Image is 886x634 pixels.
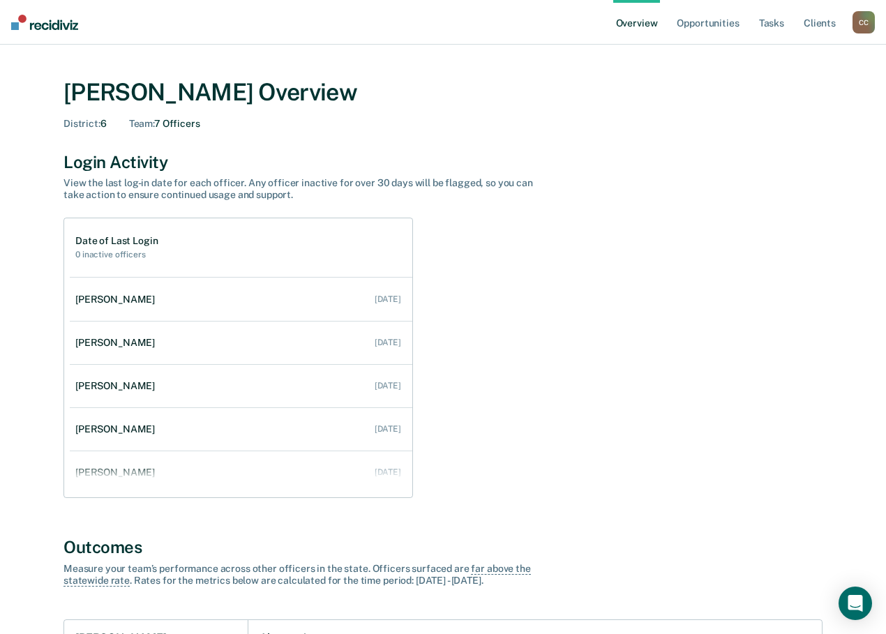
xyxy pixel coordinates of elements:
h1: Date of Last Login [75,235,158,247]
div: [PERSON_NAME] [75,423,160,435]
div: Open Intercom Messenger [839,587,872,620]
a: [PERSON_NAME] [DATE] [70,409,412,449]
a: [PERSON_NAME] [DATE] [70,323,412,363]
div: [DATE] [375,294,401,304]
a: [PERSON_NAME] [DATE] [70,280,412,319]
span: District : [63,118,100,129]
button: CC [853,11,875,33]
div: [PERSON_NAME] [75,337,160,349]
div: Measure your team’s performance across other officer s in the state. Officer s surfaced are . Rat... [63,563,552,587]
div: Login Activity [63,152,823,172]
div: [PERSON_NAME] [75,467,160,478]
div: 6 [63,118,107,130]
a: [PERSON_NAME] [DATE] [70,453,412,492]
span: far above the statewide rate [63,563,531,587]
div: [DATE] [375,338,401,347]
h2: 0 inactive officers [75,250,158,259]
div: Outcomes [63,537,823,557]
span: Team : [129,118,154,129]
div: [DATE] [375,424,401,434]
div: [DATE] [375,467,401,477]
div: 7 Officers [129,118,200,130]
img: Recidiviz [11,15,78,30]
div: View the last log-in date for each officer. Any officer inactive for over 30 days will be flagged... [63,177,552,201]
div: [PERSON_NAME] Overview [63,78,823,107]
div: [DATE] [375,381,401,391]
div: C C [853,11,875,33]
div: [PERSON_NAME] [75,380,160,392]
a: [PERSON_NAME] [DATE] [70,366,412,406]
div: [PERSON_NAME] [75,294,160,305]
